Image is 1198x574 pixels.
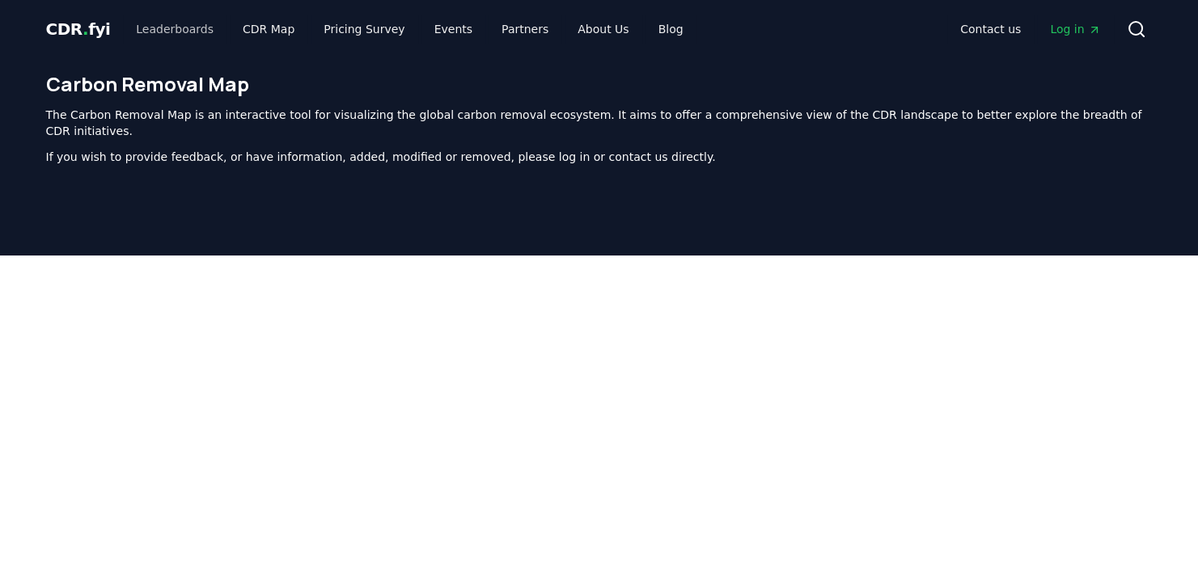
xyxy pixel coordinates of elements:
p: The Carbon Removal Map is an interactive tool for visualizing the global carbon removal ecosystem... [46,107,1153,139]
a: CDR Map [230,15,307,44]
a: Pricing Survey [311,15,417,44]
a: Log in [1037,15,1113,44]
a: Blog [646,15,696,44]
h1: Carbon Removal Map [46,71,1153,97]
a: Contact us [947,15,1034,44]
nav: Main [947,15,1113,44]
a: CDR.fyi [46,18,111,40]
span: . [83,19,88,39]
a: Partners [489,15,561,44]
a: Leaderboards [123,15,226,44]
nav: Main [123,15,696,44]
a: Events [421,15,485,44]
span: Log in [1050,21,1100,37]
span: CDR fyi [46,19,111,39]
p: If you wish to provide feedback, or have information, added, modified or removed, please log in o... [46,149,1153,165]
a: About Us [565,15,641,44]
